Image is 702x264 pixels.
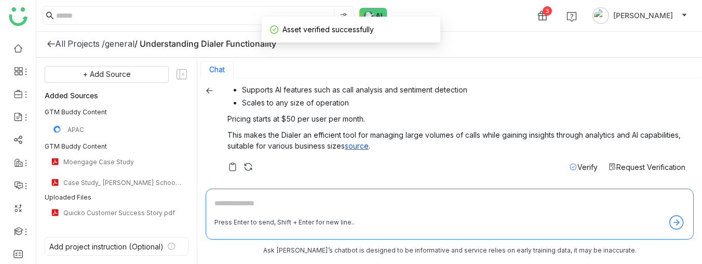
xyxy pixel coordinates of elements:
[45,142,188,151] div: GTM Buddy Content
[243,162,253,172] img: regenerate-askbuddy.svg
[616,163,685,171] span: Request Verification
[83,69,131,80] span: + Add Source
[63,158,182,166] div: Moengage Case Study
[592,7,609,24] img: avatar
[282,25,374,34] span: Asset verified successfully
[209,65,225,74] button: Chat
[543,6,552,16] div: 3
[566,11,577,22] img: help.svg
[9,7,28,26] img: logo
[613,10,673,21] span: [PERSON_NAME]
[45,193,188,202] div: Uploaded Files
[340,12,348,20] img: search-type.svg
[206,246,694,256] div: Ask [PERSON_NAME]’s chatbot is designed to be informative and service relies on early training da...
[359,8,387,23] img: ask-buddy-normal.svg
[577,163,598,171] span: Verify
[63,209,182,217] div: Quicko Customer Success Story.pdf
[227,162,238,172] img: copy-askbuddy.svg
[214,218,355,228] div: Press Enter to send, Shift + Enter for new line..
[345,141,369,150] a: source
[134,38,276,49] div: / Understanding Dialer Functionality
[67,126,182,134] div: APAC
[242,84,685,95] li: Supports AI features such as call analysis and sentiment detection
[590,7,690,24] button: [PERSON_NAME]
[227,129,685,151] p: This makes the Dialer an efficient tool for managing large volumes of calls while gaining insight...
[45,108,188,117] div: GTM Buddy Content
[227,113,685,124] p: Pricing starts at $50 per user per month.
[45,89,188,101] div: Added Sources
[55,38,105,49] div: All Projects /
[105,38,134,49] div: general
[49,242,164,251] div: Add project instruction (Optional)
[51,208,59,217] img: pdf.svg
[63,179,182,187] div: Case Study_ [PERSON_NAME] School of Culinary Arts O2C
[51,123,63,136] img: uploading.gif
[51,157,59,166] img: pdf.svg
[45,66,169,83] button: + Add Source
[51,178,59,187] img: pdf.svg
[242,97,685,108] li: Scales to any size of operation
